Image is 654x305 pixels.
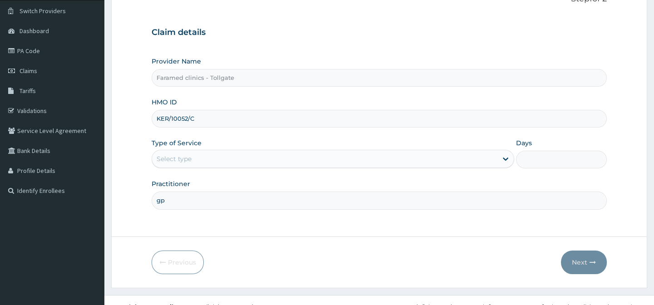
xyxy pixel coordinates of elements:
span: Tariffs [20,87,36,95]
span: Claims [20,67,37,75]
label: Provider Name [152,57,201,66]
label: Days [516,138,532,148]
input: Enter Name [152,192,606,209]
div: Select type [157,154,192,163]
span: Dashboard [20,27,49,35]
h3: Claim details [152,28,606,38]
span: Switch Providers [20,7,66,15]
label: Practitioner [152,179,190,188]
button: Previous [152,251,204,274]
label: Type of Service [152,138,202,148]
input: Enter HMO ID [152,110,606,128]
label: HMO ID [152,98,177,107]
button: Next [561,251,607,274]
